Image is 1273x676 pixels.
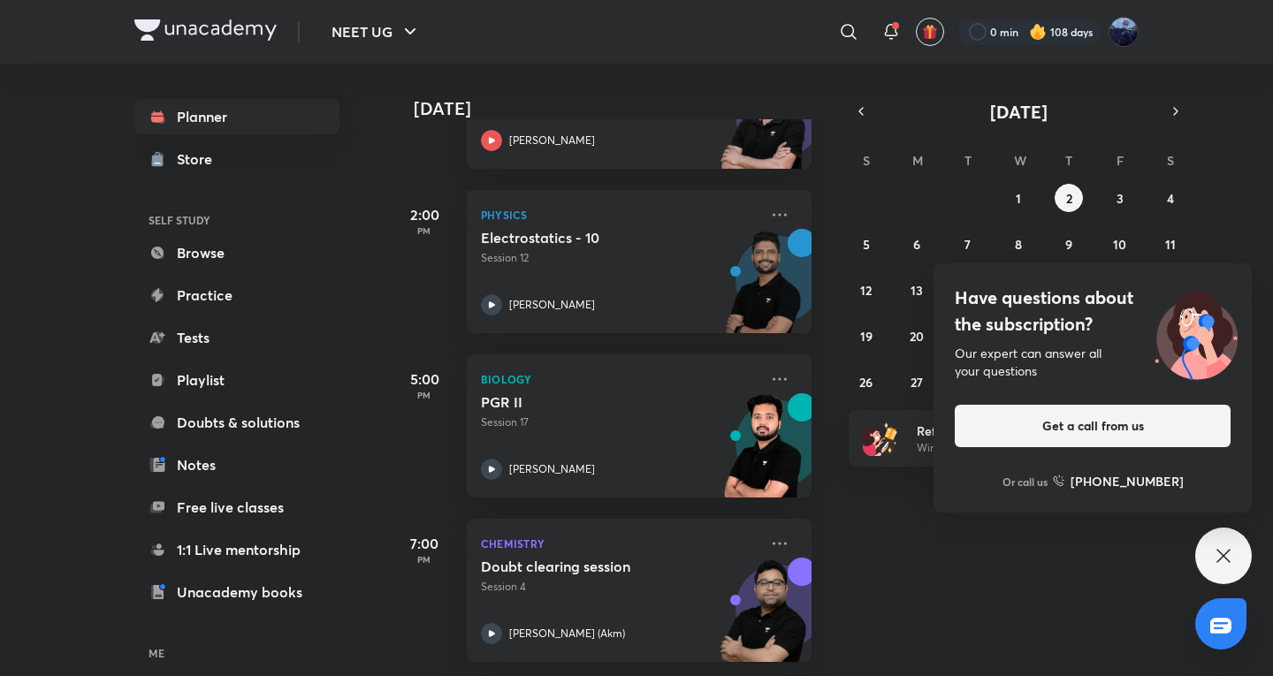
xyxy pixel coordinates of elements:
p: Biology [481,368,758,390]
span: [DATE] [990,100,1048,124]
button: October 4, 2025 [1156,184,1185,212]
a: Notes [134,447,339,482]
p: [PERSON_NAME] [509,461,595,477]
button: October 6, 2025 [903,230,931,258]
abbr: October 27, 2025 [911,374,923,391]
button: October 20, 2025 [903,322,931,350]
button: October 26, 2025 [852,368,880,396]
a: Unacademy books [134,574,339,610]
img: referral [863,421,898,456]
a: 1:1 Live mentorship [134,532,339,567]
p: [PERSON_NAME] [509,133,595,148]
img: ttu_illustration_new.svg [1140,285,1252,380]
a: Company Logo [134,19,277,45]
img: unacademy [714,393,812,515]
p: [PERSON_NAME] (Akm) [509,626,625,642]
h6: [PHONE_NUMBER] [1071,472,1184,490]
h4: [DATE] [414,98,829,119]
abbr: Monday [912,152,923,169]
abbr: October 7, 2025 [964,236,971,253]
a: Playlist [134,362,339,398]
img: streak [1029,23,1047,41]
button: avatar [916,18,944,46]
button: October 19, 2025 [852,322,880,350]
button: October 8, 2025 [1004,230,1033,258]
abbr: Friday [1117,152,1124,169]
p: PM [389,225,460,236]
button: October 2, 2025 [1055,184,1083,212]
h5: PGR II [481,393,701,411]
button: October 5, 2025 [852,230,880,258]
abbr: October 10, 2025 [1113,236,1126,253]
abbr: October 3, 2025 [1117,190,1124,207]
abbr: Sunday [863,152,870,169]
abbr: October 1, 2025 [1016,190,1021,207]
img: Company Logo [134,19,277,41]
button: October 9, 2025 [1055,230,1083,258]
abbr: October 2, 2025 [1066,190,1072,207]
h4: Have questions about the subscription? [955,285,1231,338]
abbr: October 13, 2025 [911,282,923,299]
h5: 7:00 [389,533,460,554]
p: Session 17 [481,414,758,430]
abbr: October 6, 2025 [913,236,920,253]
p: PM [389,554,460,565]
a: Store [134,141,339,177]
p: Session 4 [481,579,758,595]
div: Our expert can answer all your questions [955,345,1231,380]
button: October 7, 2025 [954,230,982,258]
abbr: Tuesday [964,152,972,169]
abbr: October 19, 2025 [860,328,873,345]
button: NEET UG [321,14,431,49]
h6: Refer friends [917,422,1134,440]
p: Physics [481,204,758,225]
h5: 5:00 [389,368,460,390]
button: October 3, 2025 [1106,184,1134,212]
abbr: October 9, 2025 [1065,236,1072,253]
a: Practice [134,277,339,313]
abbr: October 5, 2025 [863,236,870,253]
button: October 11, 2025 [1156,230,1185,258]
abbr: October 12, 2025 [860,282,872,299]
button: October 27, 2025 [903,368,931,396]
button: October 1, 2025 [1004,184,1033,212]
button: October 12, 2025 [852,276,880,304]
p: [PERSON_NAME] [509,297,595,313]
a: Free live classes [134,490,339,525]
p: Win a laptop, vouchers & more [917,440,1134,456]
div: Store [177,148,223,170]
p: Or call us [1002,474,1048,490]
img: unacademy [714,229,812,351]
abbr: Wednesday [1014,152,1026,169]
h6: ME [134,638,339,668]
p: Chemistry [481,533,758,554]
a: Doubts & solutions [134,405,339,440]
h5: Electrostatics - 10 [481,229,701,247]
abbr: October 26, 2025 [859,374,873,391]
img: unacademy [714,65,812,186]
a: [PHONE_NUMBER] [1053,472,1184,490]
abbr: October 4, 2025 [1167,190,1174,207]
button: October 13, 2025 [903,276,931,304]
abbr: October 11, 2025 [1165,236,1176,253]
button: October 10, 2025 [1106,230,1134,258]
h6: SELF STUDY [134,205,339,235]
abbr: Saturday [1167,152,1174,169]
a: Tests [134,320,339,355]
a: Planner [134,99,339,134]
img: avatar [922,24,938,40]
abbr: Thursday [1065,152,1072,169]
p: PM [389,390,460,400]
p: Session 12 [481,250,758,266]
h5: Doubt clearing session [481,558,701,575]
button: [DATE] [873,99,1163,124]
h5: 2:00 [389,204,460,225]
abbr: October 8, 2025 [1015,236,1022,253]
abbr: October 20, 2025 [910,328,924,345]
a: Browse [134,235,339,270]
button: Get a call from us [955,405,1231,447]
img: Kushagra Singh [1109,17,1139,47]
